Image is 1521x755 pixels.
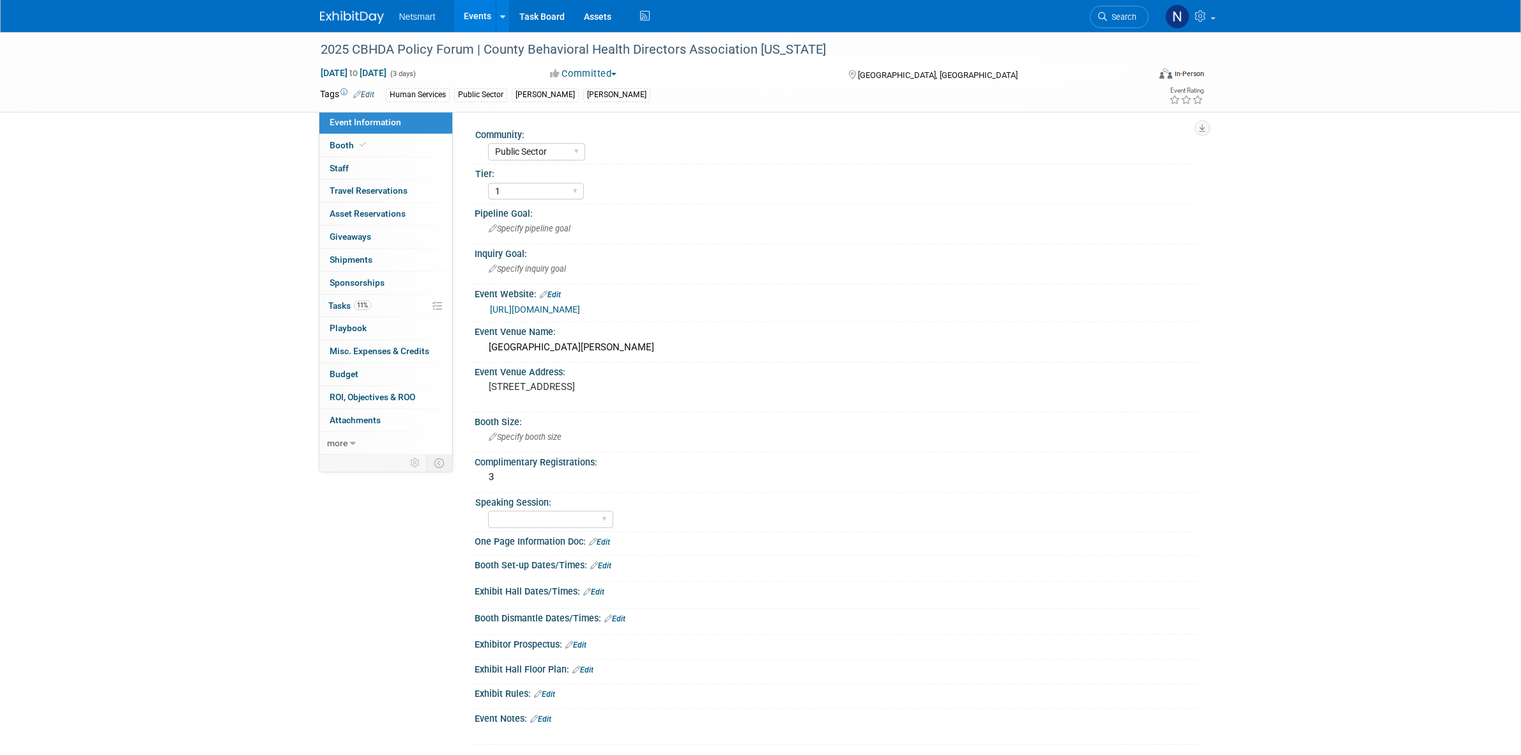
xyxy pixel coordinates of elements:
span: Specify pipeline goal [489,224,570,233]
a: Staff [319,157,452,180]
div: Event Venue Name: [475,322,1202,338]
div: Event Venue Address: [475,362,1202,378]
a: Sponsorships [319,272,452,294]
a: Edit [589,538,610,547]
a: Attachments [319,409,452,432]
div: One Page Information Doc: [475,532,1202,549]
a: Edit [530,715,551,724]
span: Shipments [330,254,372,265]
span: Tasks [328,300,371,311]
span: Playbook [330,323,367,333]
span: ROI, Objectives & ROO [330,392,415,402]
span: Event Information [330,117,401,127]
span: Search [1107,12,1136,22]
div: Inquiry Goal: [475,244,1202,260]
a: Giveaways [319,226,452,248]
span: (3 days) [389,70,416,78]
td: Tags [320,88,374,102]
div: [PERSON_NAME] [512,88,579,102]
div: In-Person [1174,69,1204,79]
div: Tier: [475,164,1196,180]
img: Nina Finn [1165,4,1189,29]
div: Booth Dismantle Dates/Times: [475,609,1202,625]
div: 2025 CBHDA Policy Forum | County Behavioral Health Directors Association [US_STATE] [316,38,1129,61]
div: 3 [484,467,1192,487]
span: Asset Reservations [330,208,406,219]
a: Misc. Expenses & Credits [319,340,452,362]
div: Exhibit Hall Dates/Times: [475,582,1202,598]
a: Booth [319,134,452,157]
div: Event Format [1073,66,1205,86]
div: Booth Size: [475,412,1202,428]
span: Specify inquiry goal [489,264,566,274]
a: Asset Reservations [319,203,452,225]
a: Edit [583,588,604,596]
div: Exhibitor Prospectus: [475,635,1202,651]
div: Event Notes: [475,709,1202,726]
span: Travel Reservations [330,185,408,196]
div: Human Services [386,88,450,102]
button: Committed [546,67,622,81]
div: Community: [475,125,1196,141]
pre: [STREET_ADDRESS] [489,381,763,393]
a: Tasks11% [319,295,452,317]
span: [GEOGRAPHIC_DATA], [GEOGRAPHIC_DATA] [858,70,1018,80]
div: [GEOGRAPHIC_DATA][PERSON_NAME] [484,338,1192,357]
a: Edit [572,665,593,674]
td: Personalize Event Tab Strip [404,455,427,471]
span: more [327,438,348,448]
div: Public Sector [454,88,507,102]
a: Event Information [319,111,452,134]
div: Event Website: [475,284,1202,301]
a: Edit [604,614,625,623]
a: Edit [565,641,586,650]
span: Specify booth size [489,432,562,442]
div: Exhibit Rules: [475,684,1202,701]
div: Speaking Session: [475,493,1196,509]
img: ExhibitDay [320,11,384,24]
span: Booth [330,140,369,150]
img: Format-Inperson.png [1159,68,1172,79]
div: Pipeline Goal: [475,204,1202,220]
span: Giveaways [330,231,371,242]
a: Edit [534,690,555,699]
a: ROI, Objectives & ROO [319,386,452,409]
a: [URL][DOMAIN_NAME] [490,304,580,315]
a: Playbook [319,317,452,339]
a: more [319,432,452,455]
a: Edit [540,290,561,299]
a: Edit [590,561,611,570]
a: Shipments [319,249,452,271]
span: Budget [330,369,358,379]
span: [DATE] [DATE] [320,67,387,79]
td: Toggle Event Tabs [426,455,452,471]
a: Travel Reservations [319,180,452,202]
div: Event Rating [1169,88,1204,94]
div: Booth Set-up Dates/Times: [475,556,1202,572]
a: Edit [353,90,374,99]
div: [PERSON_NAME] [583,88,650,102]
span: to [348,68,360,78]
div: Complimentary Registrations: [475,453,1202,469]
span: Netsmart [399,12,436,22]
span: Sponsorships [330,277,385,288]
a: Budget [319,363,452,385]
i: Booth reservation complete [360,141,366,148]
span: Staff [330,163,349,173]
div: Exhibit Hall Floor Plan: [475,660,1202,676]
span: 11% [354,300,371,310]
span: Attachments [330,415,381,425]
a: Search [1090,6,1149,28]
span: Misc. Expenses & Credits [330,346,429,356]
